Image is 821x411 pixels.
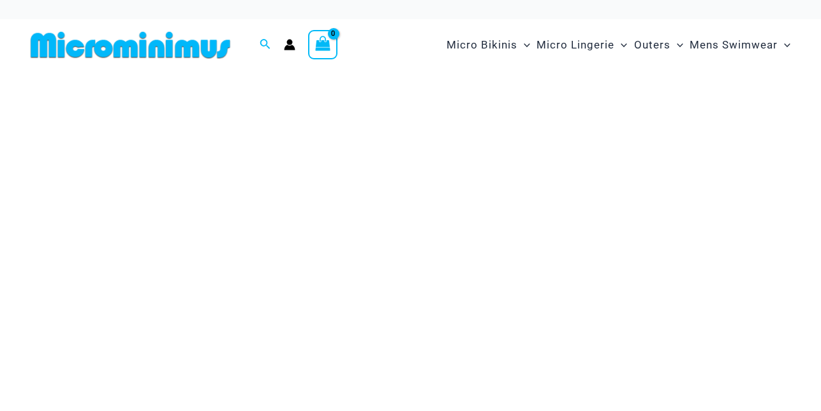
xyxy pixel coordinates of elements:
[443,26,533,64] a: Micro BikinisMenu ToggleMenu Toggle
[533,26,630,64] a: Micro LingerieMenu ToggleMenu Toggle
[686,26,794,64] a: Mens SwimwearMenu ToggleMenu Toggle
[670,29,683,61] span: Menu Toggle
[690,29,778,61] span: Mens Swimwear
[536,29,614,61] span: Micro Lingerie
[631,26,686,64] a: OutersMenu ToggleMenu Toggle
[26,31,235,59] img: MM SHOP LOGO FLAT
[441,24,795,66] nav: Site Navigation
[517,29,530,61] span: Menu Toggle
[778,29,790,61] span: Menu Toggle
[614,29,627,61] span: Menu Toggle
[260,37,271,53] a: Search icon link
[634,29,670,61] span: Outers
[308,30,337,59] a: View Shopping Cart, empty
[284,39,295,50] a: Account icon link
[447,29,517,61] span: Micro Bikinis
